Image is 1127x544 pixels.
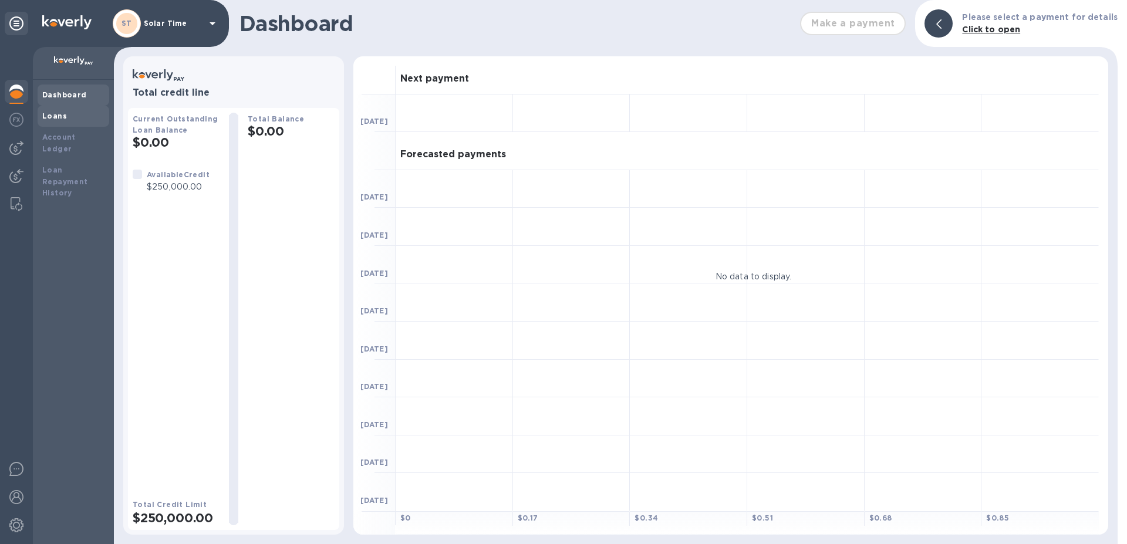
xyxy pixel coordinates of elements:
b: [DATE] [360,269,388,278]
b: [DATE] [360,117,388,126]
b: $ 0.34 [635,513,658,522]
h1: Dashboard [239,11,794,36]
b: [DATE] [360,192,388,201]
p: No data to display. [716,270,792,282]
b: Current Outstanding Loan Balance [133,114,218,134]
p: $250,000.00 [147,181,210,193]
b: $ 0 [400,513,411,522]
b: Please select a payment for details [962,12,1118,22]
b: Loan Repayment History [42,165,88,198]
b: $ 0.17 [518,513,538,522]
b: Loans [42,111,67,120]
b: [DATE] [360,231,388,239]
h2: $0.00 [248,124,335,138]
b: [DATE] [360,306,388,315]
h2: $0.00 [133,135,220,150]
h3: Next payment [400,73,469,85]
b: $ 0.68 [869,513,892,522]
b: $ 0.51 [752,513,773,522]
b: [DATE] [360,458,388,467]
b: ST [122,19,132,28]
b: [DATE] [360,344,388,353]
b: [DATE] [360,420,388,429]
b: Account Ledger [42,133,76,153]
b: [DATE] [360,382,388,391]
h3: Total credit line [133,87,335,99]
b: Available Credit [147,170,210,179]
b: Total Balance [248,114,304,123]
img: Foreign exchange [9,113,23,127]
h2: $250,000.00 [133,511,220,525]
img: Logo [42,15,92,29]
b: Total Credit Limit [133,500,207,509]
b: Dashboard [42,90,87,99]
b: [DATE] [360,496,388,505]
b: Click to open [962,25,1020,34]
h3: Forecasted payments [400,149,506,160]
b: $ 0.85 [986,513,1009,522]
p: Solar Time [144,19,203,28]
div: Unpin categories [5,12,28,35]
